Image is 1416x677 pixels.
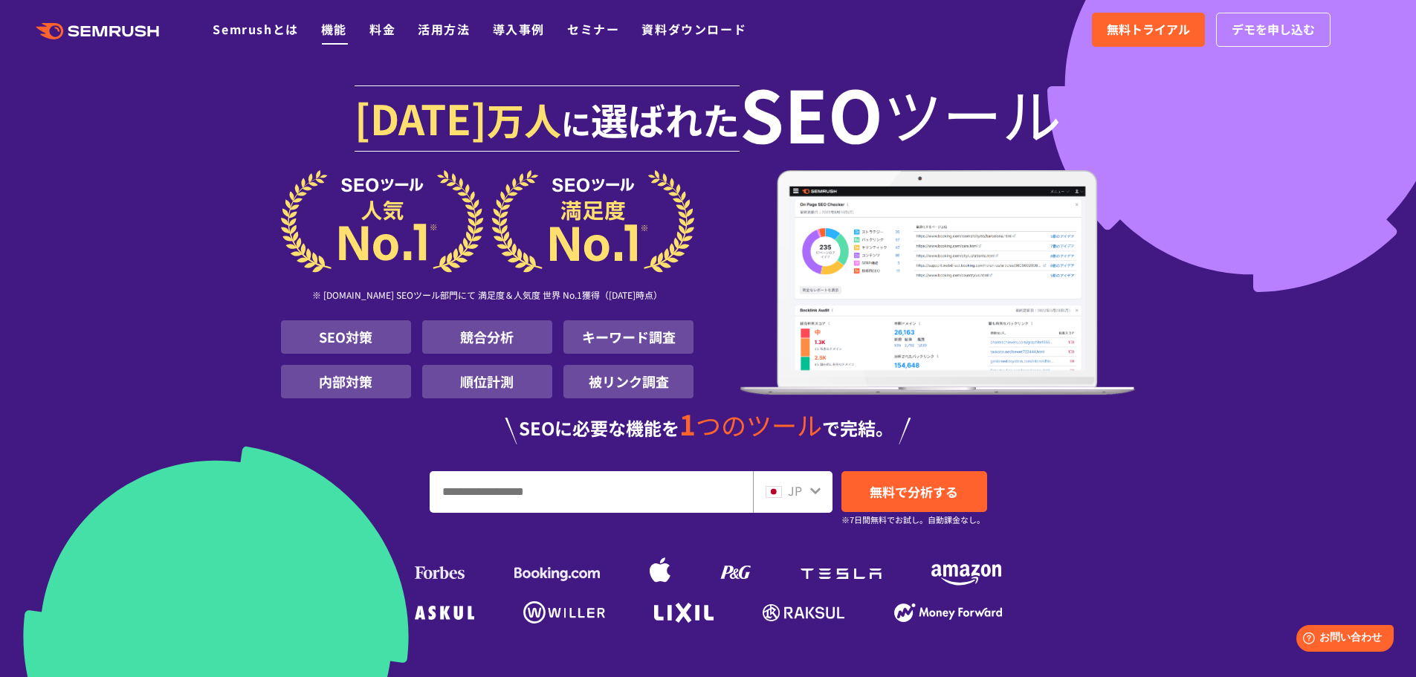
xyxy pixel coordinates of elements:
[1107,20,1190,39] span: 無料トライアル
[870,482,958,501] span: 無料で分析する
[213,20,298,38] a: Semrushとは
[418,20,470,38] a: 活用方法
[321,20,347,38] a: 機能
[1284,619,1400,661] iframe: Help widget launcher
[883,83,1061,143] span: ツール
[281,410,1136,444] div: SEOに必要な機能を
[641,20,746,38] a: 資料ダウンロード
[369,20,395,38] a: 料金
[355,88,487,147] span: [DATE]
[788,482,802,499] span: JP
[841,513,985,527] small: ※7日間無料でお試し。自動課金なし。
[1232,20,1315,39] span: デモを申し込む
[696,406,822,443] span: つのツール
[281,273,694,320] div: ※ [DOMAIN_NAME] SEOツール部門にて 満足度＆人気度 世界 No.1獲得（[DATE]時点）
[563,320,694,354] li: キーワード調査
[281,320,411,354] li: SEO対策
[563,365,694,398] li: 被リンク調査
[493,20,545,38] a: 導入事例
[281,365,411,398] li: 内部対策
[591,92,740,146] span: 選ばれた
[487,92,561,146] span: 万人
[841,471,987,512] a: 無料で分析する
[822,415,893,441] span: で完結。
[740,83,883,143] span: SEO
[679,404,696,444] span: 1
[430,472,752,512] input: URL、キーワードを入力してください
[1216,13,1331,47] a: デモを申し込む
[1092,13,1205,47] a: 無料トライアル
[422,365,552,398] li: 順位計測
[422,320,552,354] li: 競合分析
[567,20,619,38] a: セミナー
[561,101,591,144] span: に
